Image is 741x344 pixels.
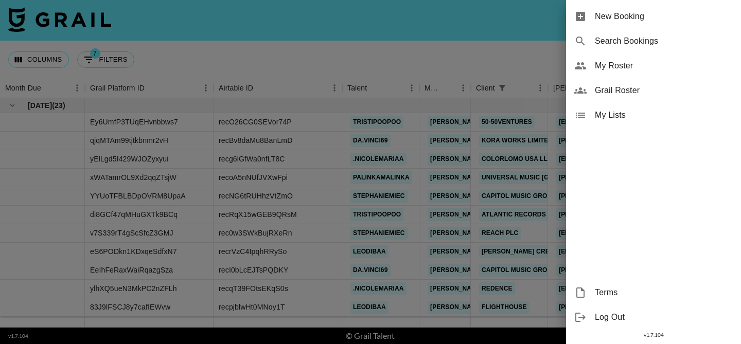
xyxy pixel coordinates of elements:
div: Terms [566,280,741,305]
div: Log Out [566,305,741,330]
div: New Booking [566,4,741,29]
span: My Roster [595,60,733,72]
span: Grail Roster [595,84,733,97]
div: My Roster [566,53,741,78]
span: My Lists [595,109,733,121]
div: Search Bookings [566,29,741,53]
span: Log Out [595,311,733,323]
div: v 1.7.104 [566,330,741,340]
span: Terms [595,286,733,299]
div: Grail Roster [566,78,741,103]
div: My Lists [566,103,741,128]
span: New Booking [595,10,733,23]
span: Search Bookings [595,35,733,47]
